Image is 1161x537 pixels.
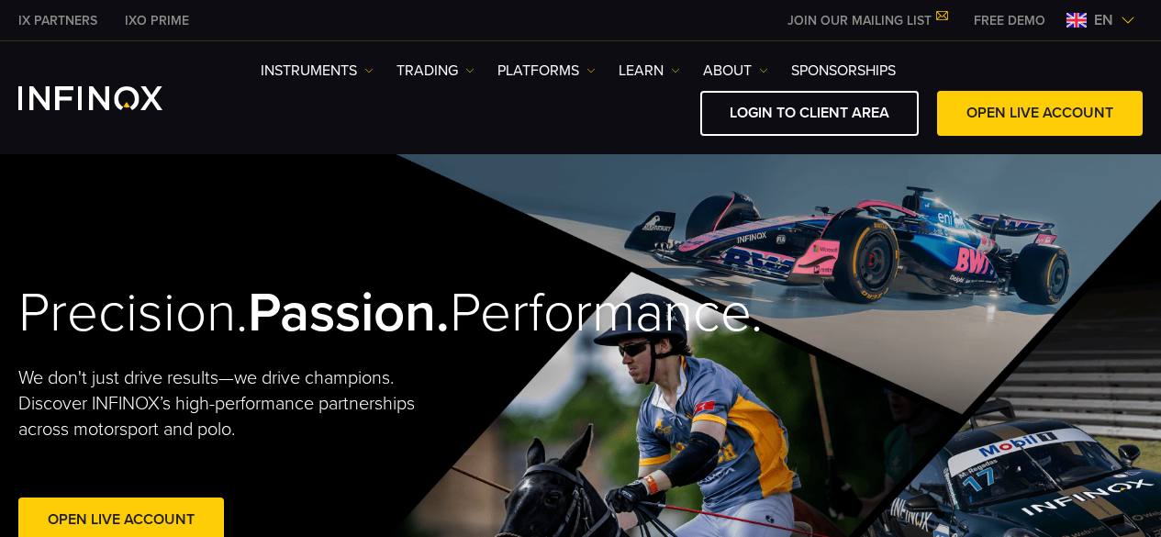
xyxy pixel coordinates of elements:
a: ABOUT [703,60,768,82]
h2: Precision. Performance. [18,280,524,347]
a: Instruments [261,60,374,82]
a: TRADING [396,60,474,82]
a: INFINOX Logo [18,86,206,110]
a: SPONSORSHIPS [791,60,896,82]
a: PLATFORMS [497,60,596,82]
a: INFINOX MENU [960,11,1059,30]
a: OPEN LIVE ACCOUNT [937,91,1143,136]
p: We don't just drive results—we drive champions. Discover INFINOX’s high-performance partnerships ... [18,365,423,442]
a: JOIN OUR MAILING LIST [774,13,960,28]
span: en [1087,9,1121,31]
strong: Passion. [248,280,450,346]
a: INFINOX [5,11,111,30]
a: Learn [619,60,680,82]
a: LOGIN TO CLIENT AREA [700,91,919,136]
a: INFINOX [111,11,203,30]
